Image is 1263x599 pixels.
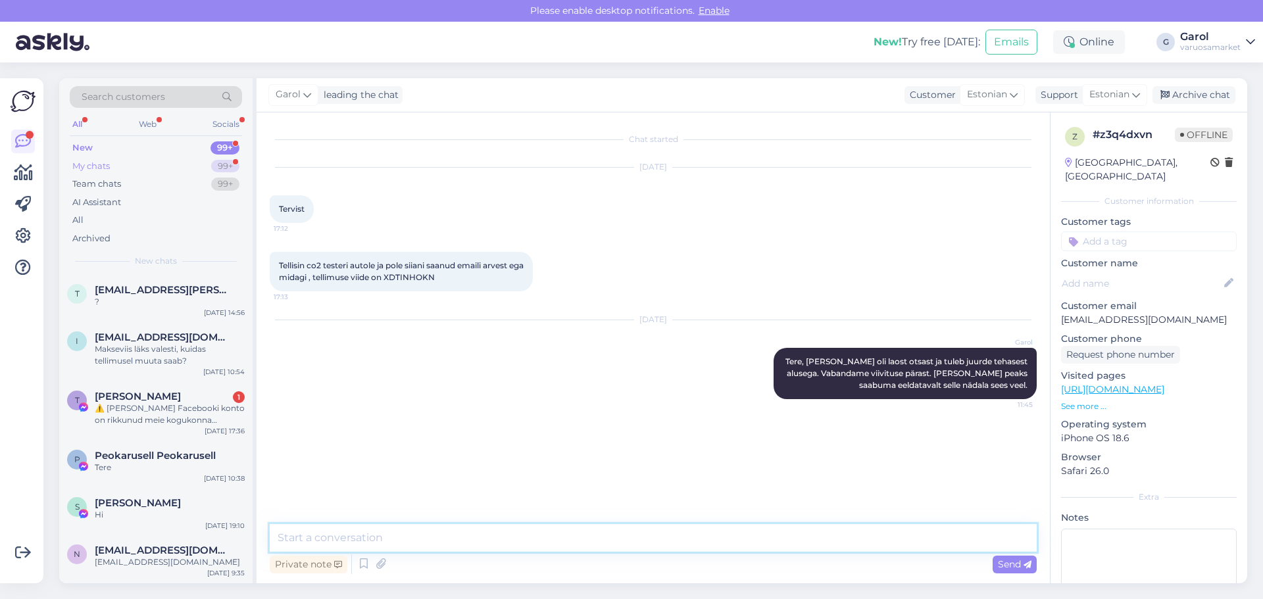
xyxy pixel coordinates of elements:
span: Search customers [82,90,165,104]
input: Add a tag [1061,231,1237,251]
p: Notes [1061,511,1237,525]
p: Visited pages [1061,369,1237,383]
span: t [75,289,80,299]
span: Offline [1175,128,1233,142]
div: # z3q4dxvn [1093,127,1175,143]
span: S [75,502,80,512]
p: Operating system [1061,418,1237,431]
div: [DATE] 17:36 [205,426,245,436]
span: 17:13 [274,292,323,302]
div: All [70,116,85,133]
div: ⚠️ [PERSON_NAME] Facebooki konto on rikkunud meie kogukonna standardeid. Meie süsteem on saanud p... [95,402,245,426]
p: Customer phone [1061,332,1237,346]
p: Customer email [1061,299,1237,313]
div: Extra [1061,491,1237,503]
div: Try free [DATE]: [874,34,980,50]
span: Sally Wu [95,497,181,509]
span: Tere, [PERSON_NAME] oli laost otsast ja tuleb juurde tehasest alusega. Vabandame viivituse pärast... [785,356,1029,390]
div: My chats [72,160,110,173]
div: varuosamarket [1180,42,1241,53]
div: [DATE] 19:10 [205,521,245,531]
div: G [1156,33,1175,51]
span: Thabiso Tsubele [95,391,181,402]
div: [DATE] [270,314,1037,325]
div: 99+ [210,141,239,155]
div: 99+ [211,178,239,191]
div: Request phone number [1061,346,1180,364]
div: Chat started [270,133,1037,145]
span: i [76,336,78,346]
p: Customer tags [1061,215,1237,229]
div: AI Assistant [72,196,121,209]
div: Support [1035,88,1078,102]
div: Customer information [1061,195,1237,207]
p: Customer name [1061,256,1237,270]
a: Garolvaruosamarket [1180,32,1255,53]
button: Emails [985,30,1037,55]
span: Enable [695,5,733,16]
span: T [75,395,80,405]
span: Garol [983,337,1033,347]
span: Garol [276,87,301,102]
div: [DATE] [270,161,1037,173]
span: Tervist [279,204,305,214]
div: ? [95,296,245,308]
span: Tellisin co2 testeri autole ja pole siiani saanud emaili arvest ega midagi , tellimuse viide on X... [279,260,526,282]
span: 11:45 [983,400,1033,410]
div: 1 [233,391,245,403]
a: [URL][DOMAIN_NAME] [1061,383,1164,395]
div: New [72,141,93,155]
input: Add name [1062,276,1222,291]
div: Hi [95,509,245,521]
span: P [74,454,80,464]
div: Team chats [72,178,121,191]
div: 99+ [211,160,239,173]
span: New chats [135,255,177,267]
div: Tere [95,462,245,473]
div: Makseviis läks valesti, kuidas tellimusel muuta saab? [95,343,245,367]
b: New! [874,36,902,48]
span: Estonian [1089,87,1129,102]
span: nikolajzur@gmail.com [95,544,232,556]
div: [DATE] 10:54 [203,367,245,377]
div: Socials [210,116,242,133]
p: Browser [1061,450,1237,464]
div: Customer [904,88,956,102]
span: tuovijuk@palkki.oulu.fi [95,284,232,296]
span: Peokarusell Peokarusell [95,450,216,462]
div: [GEOGRAPHIC_DATA], [GEOGRAPHIC_DATA] [1065,156,1210,183]
div: leading the chat [318,88,399,102]
div: Archive chat [1152,86,1235,104]
span: info.stuudioauto@gmail.com [95,331,232,343]
div: [DATE] 10:38 [204,473,245,483]
span: z [1072,132,1077,141]
p: [EMAIL_ADDRESS][DOMAIN_NAME] [1061,313,1237,327]
p: iPhone OS 18.6 [1061,431,1237,445]
div: [DATE] 9:35 [207,568,245,578]
div: [EMAIL_ADDRESS][DOMAIN_NAME] [95,556,245,568]
span: n [74,549,80,559]
div: Garol [1180,32,1241,42]
span: Send [998,558,1031,570]
p: Safari 26.0 [1061,464,1237,478]
span: 17:12 [274,224,323,233]
span: Estonian [967,87,1007,102]
img: Askly Logo [11,89,36,114]
p: See more ... [1061,400,1237,412]
div: Web [136,116,159,133]
div: Private note [270,556,347,573]
div: All [72,214,84,227]
div: [DATE] 14:56 [204,308,245,318]
div: Archived [72,232,111,245]
div: Online [1053,30,1125,54]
